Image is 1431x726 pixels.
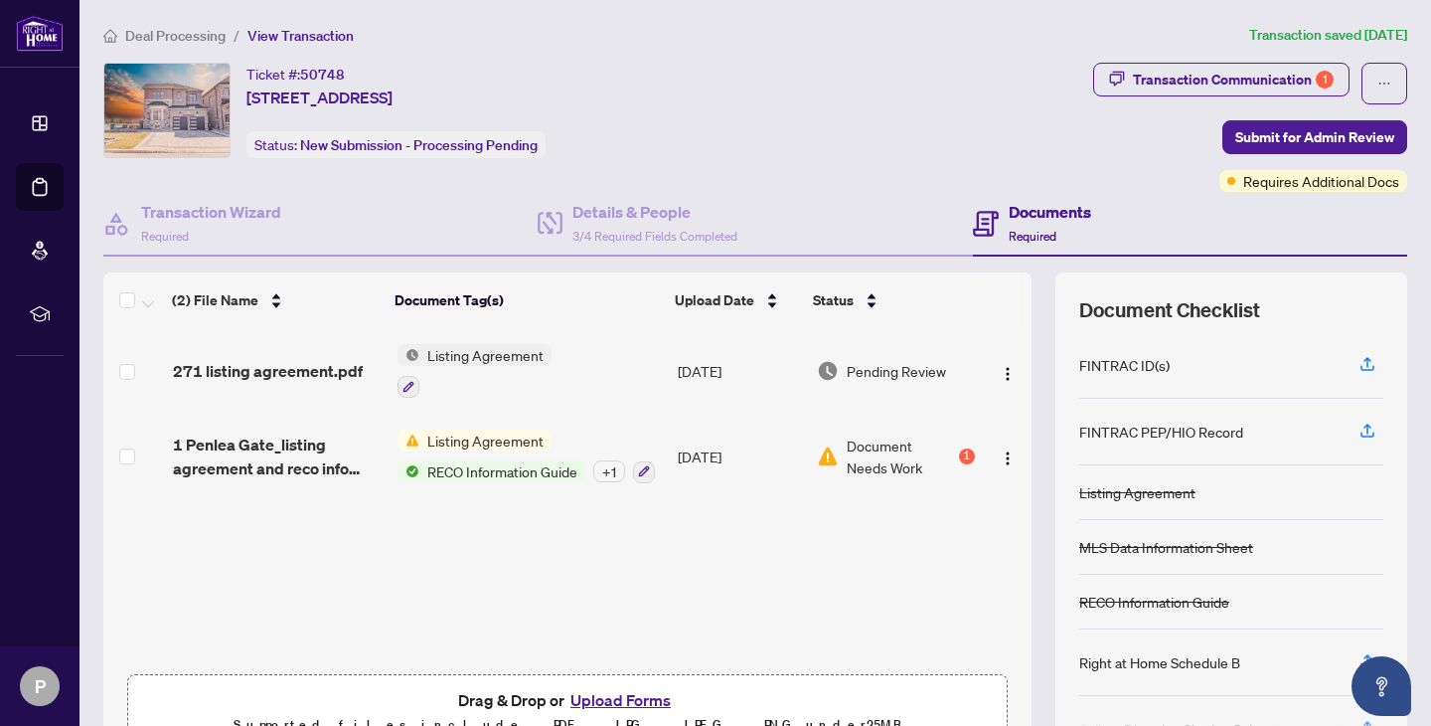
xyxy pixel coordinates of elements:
button: Transaction Communication1 [1093,63,1350,96]
th: Status [805,272,977,328]
div: MLS Data Information Sheet [1079,536,1253,558]
div: FINTRAC ID(s) [1079,354,1170,376]
span: Pending Review [847,360,946,382]
th: Upload Date [667,272,805,328]
h4: Details & People [572,200,737,224]
div: Ticket #: [246,63,345,86]
img: Logo [1000,451,1016,466]
h4: Documents [1009,200,1091,224]
span: Document Needs Work [847,435,955,478]
button: Upload Forms [564,687,677,713]
div: Listing Agreement [1079,481,1195,503]
span: home [103,29,117,43]
th: (2) File Name [164,272,387,328]
img: IMG-W12361277_1.jpg [104,64,230,157]
span: Required [1009,229,1056,244]
div: 1 [959,449,975,464]
img: logo [16,15,64,52]
span: Deal Processing [125,27,226,45]
span: P [35,672,46,700]
img: Logo [1000,366,1016,382]
div: + 1 [593,460,625,482]
img: Status Icon [397,430,419,452]
button: Logo [992,355,1024,387]
span: [STREET_ADDRESS] [246,86,393,109]
article: Transaction saved [DATE] [1249,24,1407,47]
button: Submit for Admin Review [1222,120,1407,154]
span: Listing Agreement [419,344,552,366]
div: 1 [1316,71,1334,89]
li: / [234,24,239,47]
img: Status Icon [397,344,419,366]
span: 50748 [300,66,345,84]
span: View Transaction [247,27,354,45]
div: Status: [246,131,546,158]
span: Listing Agreement [419,430,552,452]
h4: Transaction Wizard [141,200,281,224]
button: Logo [992,441,1024,472]
img: Status Icon [397,460,419,482]
span: (2) File Name [172,289,258,311]
span: New Submission - Processing Pending [300,136,538,154]
img: Document Status [817,446,839,467]
span: 1 Penlea Gate_listing agreement and reco info guide.pdf [173,433,382,480]
button: Status IconListing AgreementStatus IconRECO Information Guide+1 [397,430,655,483]
span: Status [813,289,854,311]
span: Required [141,229,189,244]
span: Document Checklist [1079,296,1260,324]
img: Document Status [817,360,839,382]
button: Open asap [1351,656,1411,716]
span: Upload Date [675,289,754,311]
td: [DATE] [670,414,809,499]
div: Transaction Communication [1133,64,1334,95]
span: Submit for Admin Review [1235,121,1394,153]
button: Status IconListing Agreement [397,344,552,398]
div: FINTRAC PEP/HIO Record [1079,421,1243,443]
th: Document Tag(s) [387,272,666,328]
span: 3/4 Required Fields Completed [572,229,737,244]
span: ellipsis [1377,77,1391,91]
span: Requires Additional Docs [1243,170,1399,192]
div: Right at Home Schedule B [1079,651,1240,673]
td: [DATE] [670,328,809,414]
div: RECO Information Guide [1079,591,1229,613]
span: Drag & Drop or [458,687,677,713]
span: 271 listing agreement.pdf [173,359,363,383]
span: RECO Information Guide [419,460,585,482]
